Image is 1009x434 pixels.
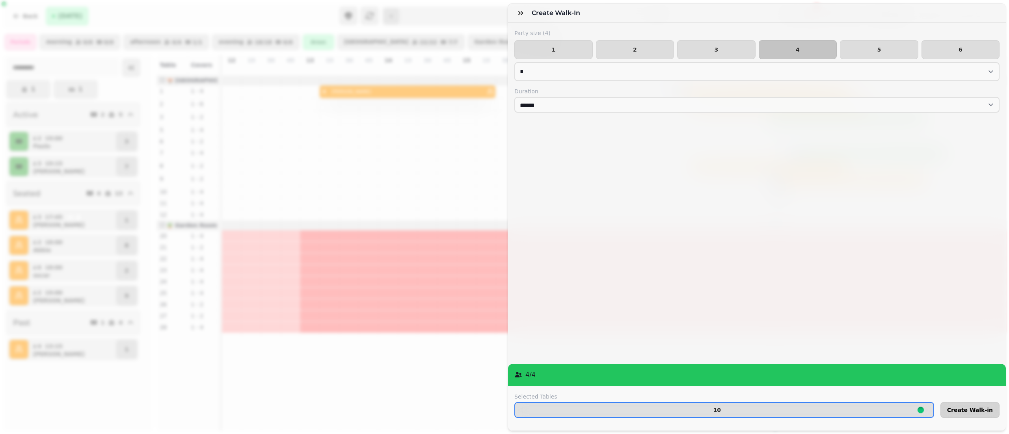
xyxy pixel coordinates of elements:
[713,407,721,413] p: 10
[521,47,586,52] span: 1
[840,40,918,59] button: 5
[684,47,749,52] span: 3
[947,407,993,413] span: Create Walk-in
[922,40,1000,59] button: 6
[765,47,830,52] span: 4
[596,40,674,59] button: 2
[514,29,1000,37] label: Party size ( 4 )
[677,40,756,59] button: 3
[532,8,583,18] h3: Create Walk-in
[847,47,912,52] span: 5
[928,47,993,52] span: 6
[514,393,934,401] label: Selected Tables
[514,402,934,418] button: 10
[940,402,1000,418] button: Create Walk-in
[525,370,536,380] p: 4 / 4
[603,47,668,52] span: 2
[759,40,837,59] button: 4
[514,87,1000,95] label: Duration
[514,40,593,59] button: 1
